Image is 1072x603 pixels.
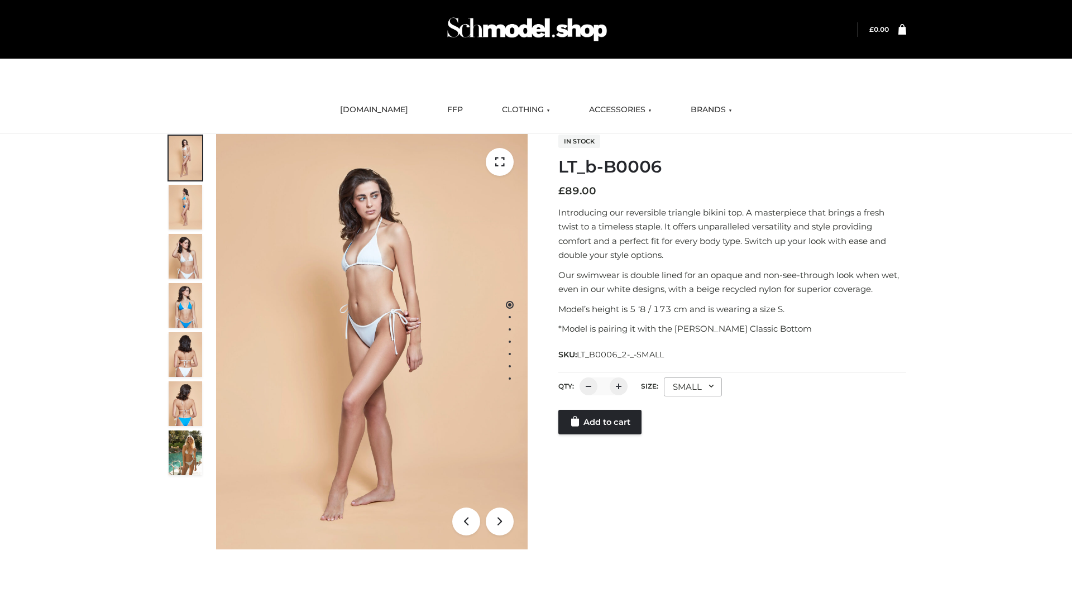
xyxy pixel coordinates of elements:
img: ArielClassicBikiniTop_CloudNine_AzureSky_OW114ECO_1 [216,134,528,549]
img: ArielClassicBikiniTop_CloudNine_AzureSky_OW114ECO_4-scaled.jpg [169,283,202,328]
p: *Model is pairing it with the [PERSON_NAME] Classic Bottom [558,322,906,336]
div: SMALL [664,377,722,396]
h1: LT_b-B0006 [558,157,906,177]
img: ArielClassicBikiniTop_CloudNine_AzureSky_OW114ECO_2-scaled.jpg [169,185,202,229]
span: In stock [558,135,600,148]
img: ArielClassicBikiniTop_CloudNine_AzureSky_OW114ECO_1-scaled.jpg [169,136,202,180]
bdi: 89.00 [558,185,596,197]
p: Introducing our reversible triangle bikini top. A masterpiece that brings a fresh twist to a time... [558,205,906,262]
a: Add to cart [558,410,642,434]
img: ArielClassicBikiniTop_CloudNine_AzureSky_OW114ECO_3-scaled.jpg [169,234,202,279]
span: LT_B0006_2-_-SMALL [577,350,664,360]
img: Schmodel Admin 964 [443,7,611,51]
span: £ [869,25,874,33]
label: Size: [641,382,658,390]
a: FFP [439,98,471,122]
p: Model’s height is 5 ‘8 / 173 cm and is wearing a size S. [558,302,906,317]
a: [DOMAIN_NAME] [332,98,417,122]
label: QTY: [558,382,574,390]
a: ACCESSORIES [581,98,660,122]
a: CLOTHING [494,98,558,122]
img: Arieltop_CloudNine_AzureSky2.jpg [169,430,202,475]
bdi: 0.00 [869,25,889,33]
img: ArielClassicBikiniTop_CloudNine_AzureSky_OW114ECO_7-scaled.jpg [169,332,202,377]
a: £0.00 [869,25,889,33]
span: SKU: [558,348,665,361]
p: Our swimwear is double lined for an opaque and non-see-through look when wet, even in our white d... [558,268,906,296]
a: BRANDS [682,98,740,122]
span: £ [558,185,565,197]
img: ArielClassicBikiniTop_CloudNine_AzureSky_OW114ECO_8-scaled.jpg [169,381,202,426]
